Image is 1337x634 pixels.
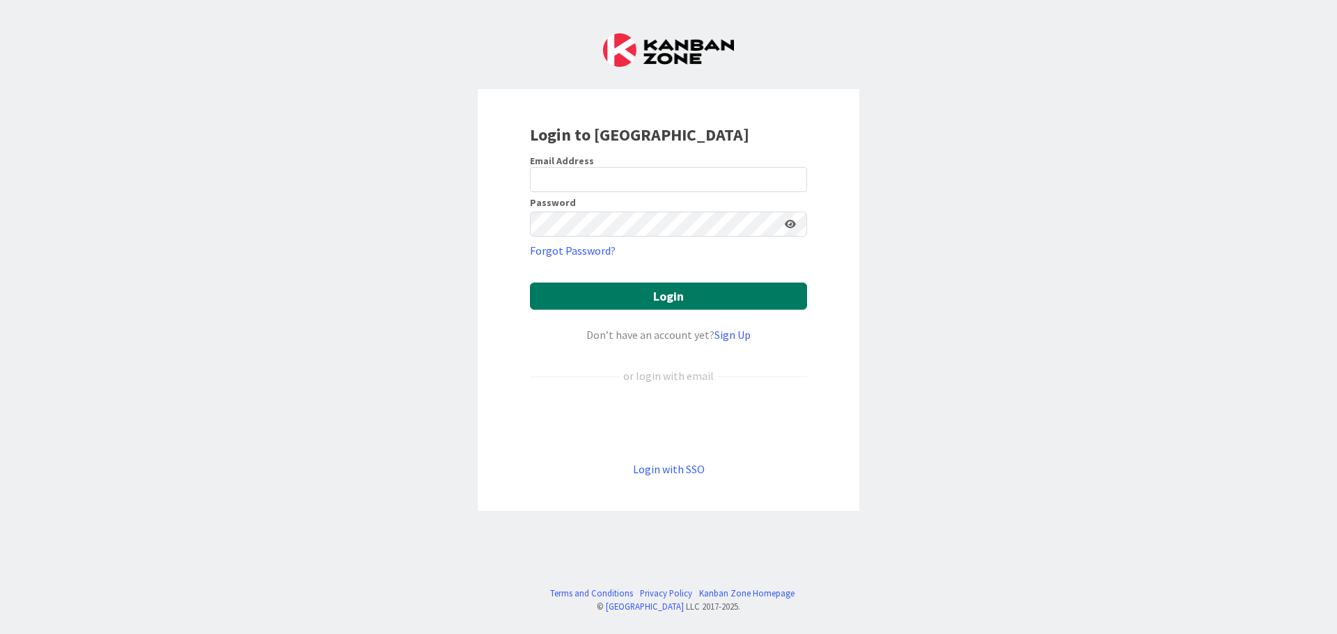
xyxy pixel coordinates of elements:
[530,124,749,145] b: Login to [GEOGRAPHIC_DATA]
[633,462,705,476] a: Login with SSO
[606,601,684,612] a: [GEOGRAPHIC_DATA]
[543,600,795,613] div: © LLC 2017- 2025 .
[530,154,594,167] label: Email Address
[530,326,807,343] div: Don’t have an account yet?
[699,587,795,600] a: Kanban Zone Homepage
[530,242,616,259] a: Forgot Password?
[530,198,576,207] label: Password
[603,33,734,67] img: Kanban Zone
[550,587,633,600] a: Terms and Conditions
[523,407,814,438] iframe: Sign in with Google Button
[530,283,807,310] button: Login
[620,367,717,384] div: or login with email
[640,587,692,600] a: Privacy Policy
[714,328,751,342] a: Sign Up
